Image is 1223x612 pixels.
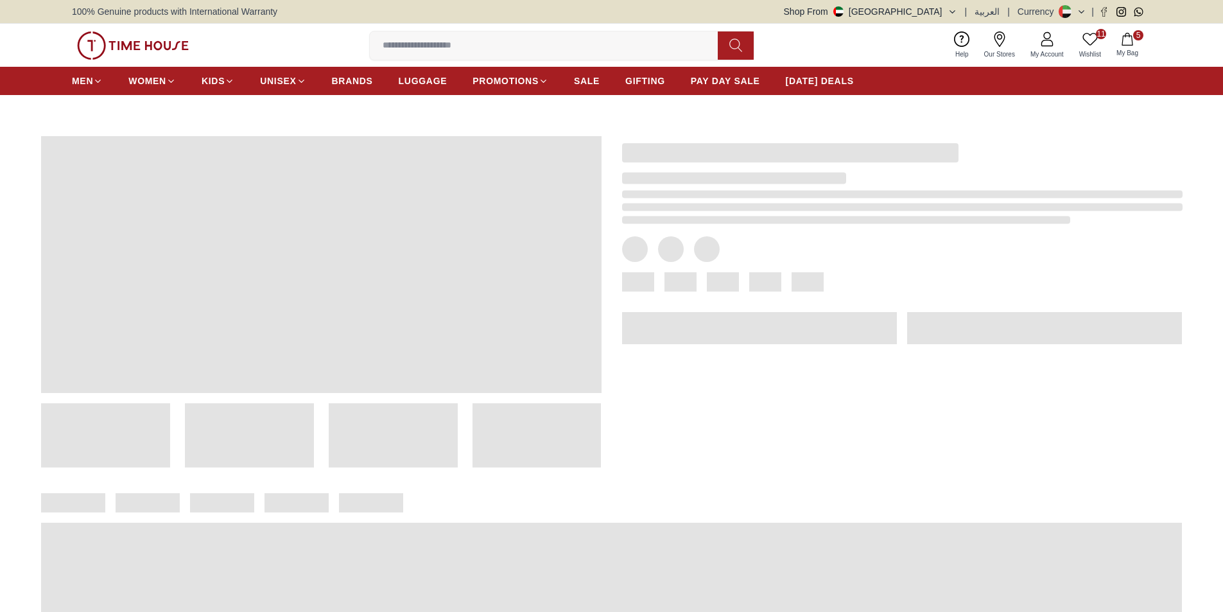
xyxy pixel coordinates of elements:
[1116,7,1126,17] a: Instagram
[128,69,176,92] a: WOMEN
[691,74,760,87] span: PAY DAY SALE
[1018,5,1059,18] div: Currency
[332,69,373,92] a: BRANDS
[975,5,1000,18] button: العربية
[786,74,854,87] span: [DATE] DEALS
[77,31,189,60] img: ...
[1025,49,1069,59] span: My Account
[260,74,296,87] span: UNISEX
[784,5,957,18] button: Shop From[GEOGRAPHIC_DATA]
[625,69,665,92] a: GIFTING
[332,74,373,87] span: BRANDS
[1134,7,1143,17] a: Whatsapp
[979,49,1020,59] span: Our Stores
[1071,29,1109,62] a: 11Wishlist
[72,74,93,87] span: MEN
[833,6,844,17] img: United Arab Emirates
[574,69,600,92] a: SALE
[1091,5,1094,18] span: |
[202,69,234,92] a: KIDS
[473,74,539,87] span: PROMOTIONS
[72,5,277,18] span: 100% Genuine products with International Warranty
[950,49,974,59] span: Help
[1111,48,1143,58] span: My Bag
[72,69,103,92] a: MEN
[202,74,225,87] span: KIDS
[965,5,967,18] span: |
[473,69,548,92] a: PROMOTIONS
[399,74,447,87] span: LUGGAGE
[976,29,1023,62] a: Our Stores
[128,74,166,87] span: WOMEN
[948,29,976,62] a: Help
[691,69,760,92] a: PAY DAY SALE
[1109,30,1146,60] button: 5My Bag
[786,69,854,92] a: [DATE] DEALS
[399,69,447,92] a: LUGGAGE
[1099,7,1109,17] a: Facebook
[1096,29,1106,39] span: 11
[625,74,665,87] span: GIFTING
[1007,5,1010,18] span: |
[260,69,306,92] a: UNISEX
[574,74,600,87] span: SALE
[1074,49,1106,59] span: Wishlist
[1133,30,1143,40] span: 5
